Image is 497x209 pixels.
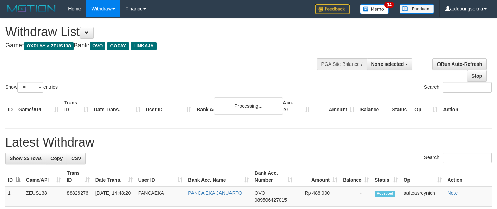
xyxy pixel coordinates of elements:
h1: Latest Withdraw [5,136,492,149]
span: GOPAY [107,42,129,50]
input: Search: [443,82,492,93]
th: Trans ID [62,96,91,116]
th: Date Trans.: activate to sort column ascending [93,167,135,186]
span: None selected [371,61,404,67]
td: PANCAEKA [135,186,186,207]
th: Status [389,96,412,116]
img: panduan.png [400,4,434,14]
th: Action [440,96,492,116]
th: Bank Acc. Number [267,96,312,116]
th: Status: activate to sort column ascending [372,167,401,186]
a: CSV [67,153,86,164]
label: Search: [424,153,492,163]
th: Trans ID: activate to sort column ascending [64,167,92,186]
span: Show 25 rows [10,156,42,161]
span: OXPLAY > ZEUS138 [24,42,74,50]
label: Search: [424,82,492,93]
span: LINKAJA [131,42,157,50]
a: Show 25 rows [5,153,46,164]
th: Balance [357,96,389,116]
span: Copy 089506427015 to clipboard [255,197,287,203]
div: PGA Site Balance / [317,58,366,70]
img: Button%20Memo.svg [360,4,389,14]
td: 88826276 [64,186,92,207]
h1: Withdraw List [5,25,325,39]
input: Search: [443,153,492,163]
td: [DATE] 14:48:20 [93,186,135,207]
th: User ID [143,96,194,116]
th: Date Trans. [91,96,143,116]
span: Accepted [375,191,395,197]
span: CSV [71,156,81,161]
th: Game/API [16,96,62,116]
th: Bank Acc. Number: activate to sort column ascending [252,167,296,186]
select: Showentries [17,82,43,93]
button: None selected [367,58,413,70]
img: MOTION_logo.png [5,3,58,14]
a: Stop [467,70,487,82]
th: Amount: activate to sort column ascending [295,167,340,186]
h4: Game: Bank: [5,42,325,49]
th: Op: activate to sort column ascending [401,167,445,186]
a: Note [448,190,458,196]
th: Op [412,96,440,116]
th: User ID: activate to sort column ascending [135,167,186,186]
th: Bank Acc. Name: activate to sort column ascending [185,167,252,186]
label: Show entries [5,82,58,93]
th: Bank Acc. Name [194,96,267,116]
a: Run Auto-Refresh [432,58,487,70]
td: Rp 488,000 [295,186,340,207]
span: OVO [90,42,105,50]
a: PANCA EKA JANUARTO [188,190,242,196]
td: 1 [5,186,23,207]
span: 34 [384,2,394,8]
td: aafteasreynich [401,186,445,207]
td: - [340,186,372,207]
th: Game/API: activate to sort column ascending [23,167,64,186]
img: Feedback.jpg [315,4,350,14]
span: Copy [50,156,63,161]
span: OVO [255,190,265,196]
th: ID: activate to sort column descending [5,167,23,186]
a: Copy [46,153,67,164]
th: ID [5,96,16,116]
div: Processing... [214,97,283,115]
td: ZEUS138 [23,186,64,207]
th: Balance: activate to sort column ascending [340,167,372,186]
th: Amount [312,96,358,116]
th: Action [445,167,492,186]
